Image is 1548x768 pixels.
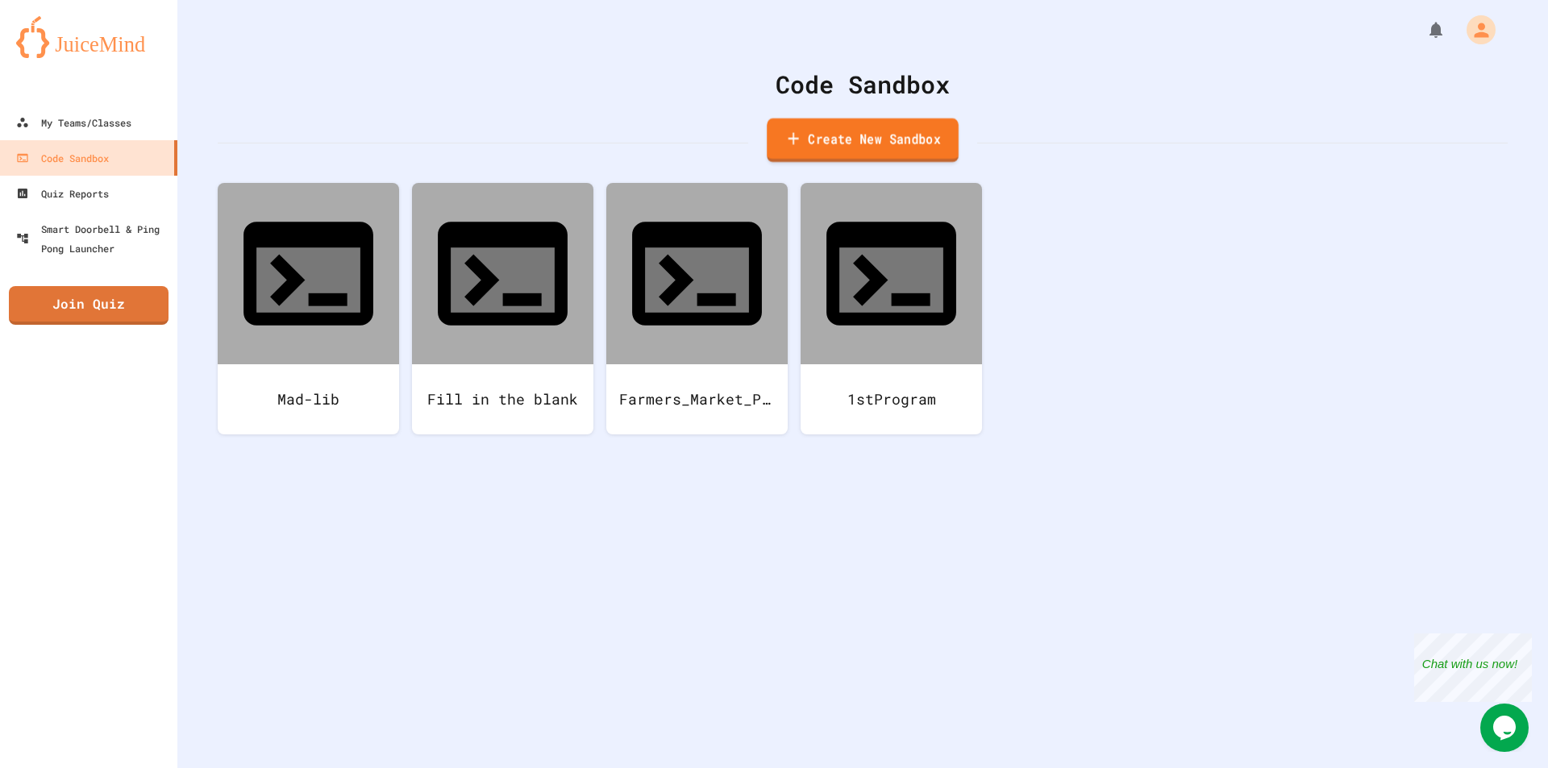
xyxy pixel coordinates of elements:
[16,184,109,203] div: Quiz Reports
[1450,11,1500,48] div: My Account
[1396,16,1450,44] div: My Notifications
[16,219,171,258] div: Smart Doorbell & Ping Pong Launcher
[16,113,131,132] div: My Teams/Classes
[767,118,959,163] a: Create New Sandbox
[218,66,1508,102] div: Code Sandbox
[16,16,161,58] img: logo-orange.svg
[218,183,399,434] a: Mad-lib
[606,183,788,434] a: Farmers_Market_Puzzle
[1480,704,1532,752] iframe: chat widget
[9,286,169,325] a: Join Quiz
[801,183,982,434] a: 1stProgram
[1414,633,1532,702] iframe: chat widget
[606,364,788,434] div: Farmers_Market_Puzzle
[412,364,593,434] div: Fill in the blank
[801,364,982,434] div: 1stProgram
[16,148,109,168] div: Code Sandbox
[218,364,399,434] div: Mad-lib
[412,183,593,434] a: Fill in the blank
